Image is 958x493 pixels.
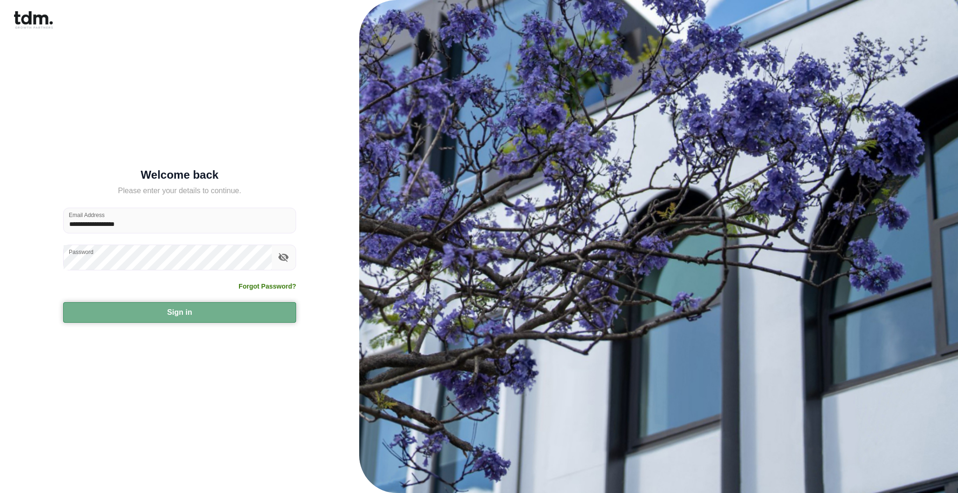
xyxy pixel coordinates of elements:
[63,302,296,323] button: Sign in
[69,248,94,256] label: Password
[63,170,296,180] h5: Welcome back
[63,185,296,196] h5: Please enter your details to continue.
[69,211,105,219] label: Email Address
[276,249,291,265] button: toggle password visibility
[239,282,296,291] a: Forgot Password?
